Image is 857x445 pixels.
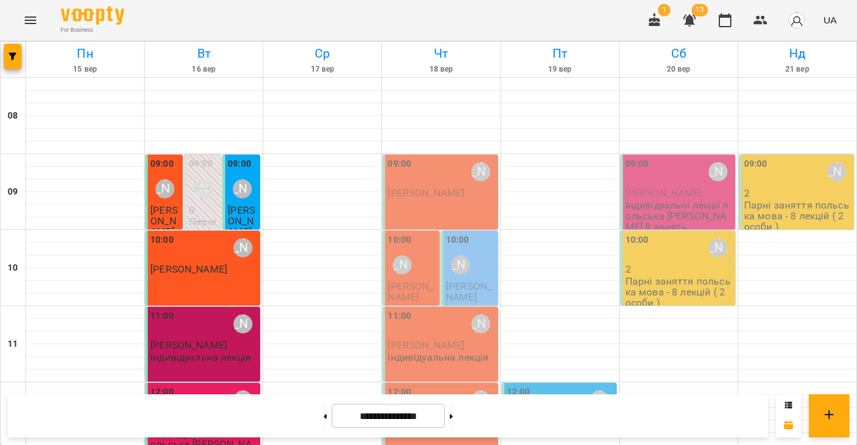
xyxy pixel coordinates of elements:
h6: Сб [622,44,736,63]
h6: Вт [147,44,261,63]
h6: 09 [8,185,18,199]
p: 2 [625,264,733,274]
label: 12:00 [507,385,530,399]
span: 1 [658,4,671,16]
div: Valentyna Krytskaliuk [233,238,252,257]
div: Anna Litkovets [233,179,252,198]
span: 13 [691,4,708,16]
div: Sofiia Aloshyna [194,179,213,198]
div: Valentyna Krytskaliuk [233,314,252,333]
label: 09:00 [744,157,768,171]
span: [PERSON_NAME] [388,187,464,199]
span: [PERSON_NAME] [228,204,255,238]
label: 09:00 [388,157,411,171]
label: 11:00 [388,309,411,323]
h6: 21 вер [740,63,854,75]
label: 09:00 [228,157,251,171]
p: 0 [189,205,219,216]
div: Valentyna Krytskaliuk [393,255,412,274]
div: Valentyna Krytskaliuk [471,162,490,181]
p: Індивідуальні лекції польська [PERSON_NAME] 8 занять [625,200,733,233]
div: Anna Litkovets [709,162,728,181]
label: 12:00 [388,385,411,399]
h6: 17 вер [265,63,379,75]
p: Парні заняття польська мова - 8 лекцій ( 2 особи ) [625,276,733,309]
div: Valentyna Krytskaliuk [451,255,470,274]
label: 12:00 [150,385,174,399]
h6: 11 [8,337,18,351]
button: UA [818,8,842,32]
h6: 16 вер [147,63,261,75]
label: 11:00 [150,309,174,323]
p: Парні заняття польська мова - 8 лекцій ( 2 особи ) [744,200,851,233]
p: Індивідуальні лекції польська мова - пакет 4 заняття [446,303,495,369]
span: UA [823,13,837,27]
span: [PERSON_NAME] [388,280,433,303]
p: Парні заняття польська мова - 8 лекцій ( 2 особи ) [189,216,219,315]
div: Anna Litkovets [709,238,728,257]
h6: Чт [384,44,498,63]
h6: 15 вер [28,63,142,75]
h6: Пн [28,44,142,63]
label: 10:00 [150,233,174,247]
h6: Ср [265,44,379,63]
button: Menu [15,5,46,35]
div: Sofiia Aloshyna [827,162,846,181]
p: 2 [744,188,851,198]
img: Voopty Logo [61,6,124,25]
span: [PERSON_NAME] [446,280,492,303]
h6: 08 [8,109,18,123]
h6: 19 вер [503,63,617,75]
h6: 10 [8,261,18,275]
span: [PERSON_NAME] [150,204,178,238]
span: [PERSON_NAME] [150,339,227,351]
h6: Пт [503,44,617,63]
h6: 18 вер [384,63,498,75]
img: avatar_s.png [788,11,806,29]
h6: Нд [740,44,854,63]
p: індивідуальна лекція [388,352,488,363]
span: [PERSON_NAME] [150,263,227,275]
div: Valentyna Krytskaliuk [155,179,174,198]
p: індивідуальна лекція [150,352,251,363]
label: 10:00 [388,233,411,247]
div: Valentyna Krytskaliuk [471,314,490,333]
label: 09:00 [189,157,213,171]
span: For Business [61,26,124,34]
label: 09:00 [625,157,649,171]
label: 09:00 [150,157,174,171]
label: 10:00 [446,233,469,247]
label: 10:00 [625,233,649,247]
span: [PERSON_NAME] [625,187,702,199]
span: [PERSON_NAME] [388,339,464,351]
h6: 20 вер [622,63,736,75]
